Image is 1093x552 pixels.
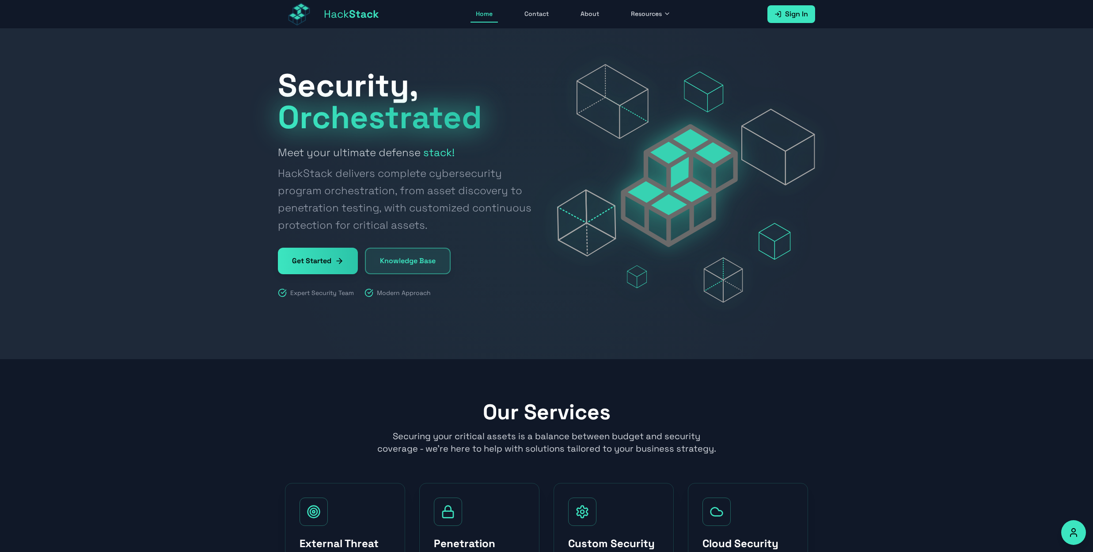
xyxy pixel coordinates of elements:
span: Orchestrated [278,97,482,138]
span: Stack [349,7,379,21]
h2: Our Services [278,402,815,423]
p: Securing your critical assets is a balance between budget and security coverage - we're here to h... [377,430,716,455]
button: Resources [626,6,676,23]
span: Sign In [785,9,808,19]
h1: Security, [278,69,536,133]
a: Contact [519,6,554,23]
h2: Meet your ultimate defense [278,144,536,234]
span: Resources [631,9,662,18]
span: Hack [324,7,379,21]
a: Sign In [767,5,815,23]
a: Get Started [278,248,358,274]
div: Modern Approach [364,288,431,297]
strong: stack! [423,146,455,159]
a: Home [471,6,498,23]
button: Accessibility Options [1061,520,1086,545]
a: Knowledge Base [365,248,451,274]
a: About [575,6,604,23]
div: Expert Security Team [278,288,354,297]
span: HackStack delivers complete cybersecurity program orchestration, from asset discovery to penetrat... [278,165,536,234]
